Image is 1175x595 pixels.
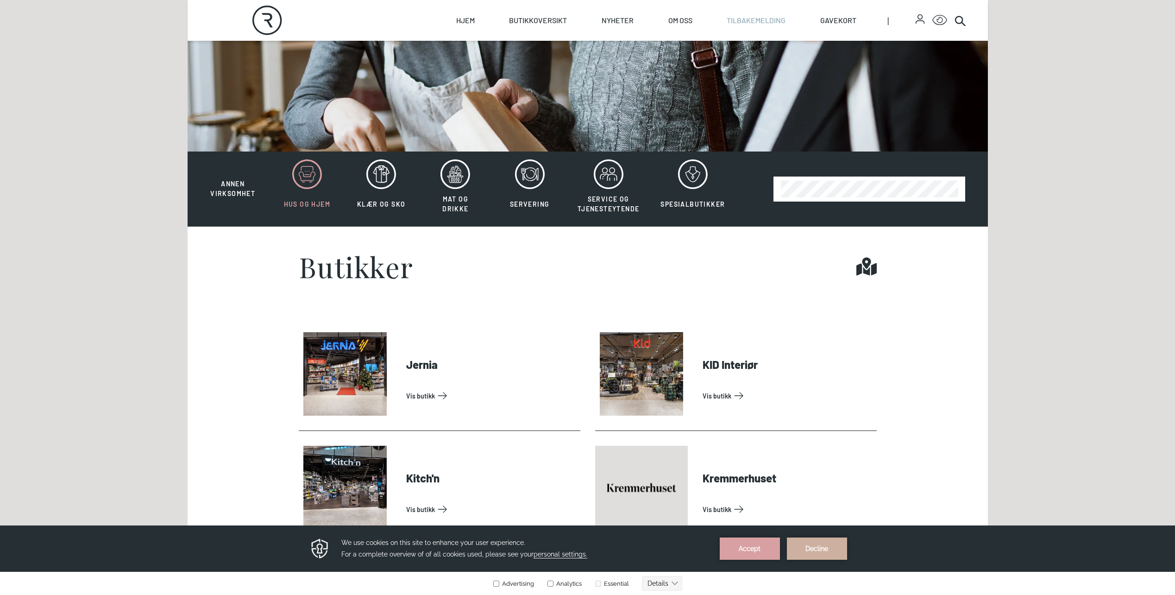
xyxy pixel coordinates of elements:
span: personal settings. [534,25,587,33]
span: Spesialbutikker [660,200,725,208]
button: Accept [720,12,780,34]
button: Annen virksomhet [197,159,269,199]
button: Hus og hjem [271,159,343,219]
input: Essential [595,55,601,61]
button: Service og tjenesteytende [568,159,649,219]
h1: Butikker [299,253,414,280]
label: Essential [593,55,629,62]
span: Annen virksomhet [210,180,255,197]
label: Advertising [493,55,534,62]
span: Servering [510,200,550,208]
input: Advertising [493,55,499,61]
span: Hus og hjem [284,200,330,208]
button: Servering [494,159,566,219]
button: Open Accessibility Menu [932,13,947,28]
a: Vis Butikk: Jernia [406,388,577,403]
span: Service og tjenesteytende [578,195,640,213]
input: Analytics [547,55,553,61]
button: Mat og drikke [419,159,491,219]
label: Analytics [546,55,582,62]
h3: We use cookies on this site to enhance your user experience. For a complete overview of of all co... [341,12,708,35]
button: Klær og sko [345,159,417,219]
a: Vis Butikk: Kitch'n [406,502,577,517]
button: Spesialbutikker [651,159,735,219]
text: Details [647,54,668,62]
a: Vis Butikk: Kremmerhuset [703,502,873,517]
img: Privacy reminder [310,12,330,34]
span: Klær og sko [357,200,405,208]
button: Details [642,51,682,65]
span: Mat og drikke [442,195,468,213]
button: Decline [787,12,847,34]
a: Vis Butikk: KID Interiør [703,388,873,403]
